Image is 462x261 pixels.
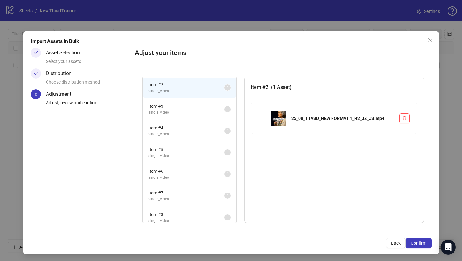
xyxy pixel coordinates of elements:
[46,48,85,58] div: Asset Selection
[148,196,224,202] span: single_video
[148,124,224,131] span: Item # 4
[224,128,231,134] sup: 1
[441,240,456,255] div: Open Intercom Messenger
[224,193,231,199] sup: 1
[224,106,231,112] sup: 1
[46,68,77,79] div: Distribution
[135,48,432,58] h2: Adjust your items
[224,214,231,220] sup: 1
[271,111,286,126] img: 25_08_TTASD_NEW FORMAT 1_H2_JZ_JS.mp4
[46,79,130,89] div: Choose distribution method
[34,51,38,55] span: check
[224,149,231,155] sup: 1
[227,193,229,198] span: 1
[148,110,224,116] span: single_video
[386,238,406,248] button: Back
[224,171,231,177] sup: 1
[31,38,432,45] div: Import Assets in Bulk
[148,175,224,181] span: single_video
[402,116,407,120] span: delete
[148,218,224,224] span: single_video
[260,116,264,121] span: holder
[148,153,224,159] span: single_video
[148,189,224,196] span: Item # 7
[148,211,224,218] span: Item # 8
[227,129,229,133] span: 1
[148,146,224,153] span: Item # 5
[227,215,229,220] span: 1
[46,89,76,99] div: Adjustment
[148,81,224,88] span: Item # 2
[227,150,229,155] span: 1
[227,172,229,176] span: 1
[148,168,224,175] span: Item # 6
[271,84,292,90] span: ( 1 Asset )
[406,238,432,248] button: Confirm
[425,35,435,45] button: Close
[224,84,231,91] sup: 1
[148,131,224,137] span: single_video
[227,107,229,111] span: 1
[148,103,224,110] span: Item # 3
[411,241,426,246] span: Confirm
[148,88,224,94] span: single_video
[399,113,410,123] button: Delete
[291,115,394,122] div: 25_08_TTASD_NEW FORMAT 1_H2_JZ_JS.mp4
[428,38,433,43] span: close
[35,92,37,97] span: 3
[46,99,130,110] div: Adjust, review and confirm
[34,71,38,76] span: check
[46,58,130,68] div: Select your assets
[251,83,417,91] h3: Item # 2
[227,85,229,90] span: 1
[259,115,266,122] div: holder
[391,241,401,246] span: Back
